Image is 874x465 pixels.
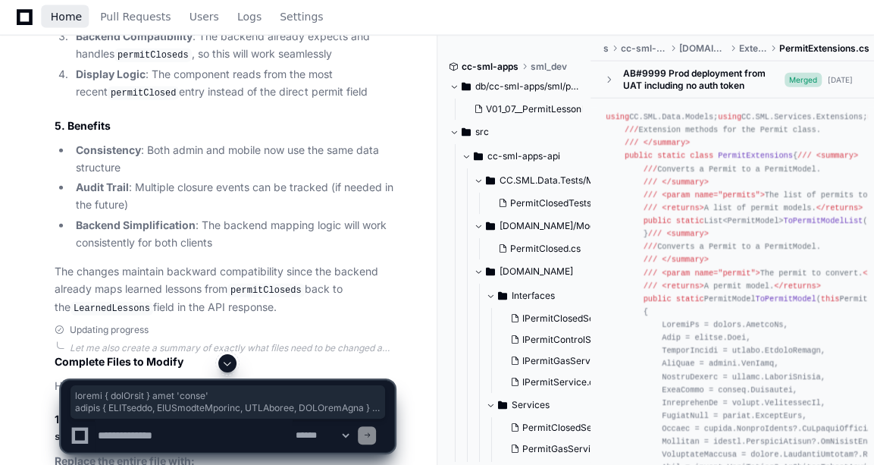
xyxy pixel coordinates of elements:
[71,142,394,177] li: : Both admin and mobile now use the same data structure
[504,308,619,329] button: IPermitClosedService.cs
[500,174,604,187] span: CC.SML.Data.Tests/Models
[718,112,741,121] span: using
[75,390,381,414] span: loremi { dolOrsit } amet 'conse' adipis { ELITseddo, EIUSmodteMporinc, UTLAboree, DOLOremAgna } a...
[468,99,583,120] button: V01_07__PermitLessonLearned.sql
[71,217,394,252] li: : The backend mapping logic will work consistently for both clients
[531,61,567,73] span: sml_dev
[474,168,604,193] button: CC.SML.Data.Tests/Models
[666,229,708,238] span: <summary>
[644,203,657,212] span: ///
[462,61,518,73] span: cc-sml-apps
[70,324,149,336] span: Updating progress
[644,216,672,225] span: public
[662,269,760,278] span: <param name="permit">
[486,217,495,235] svg: Directory
[816,203,863,212] span: </returns>
[55,118,394,134] h2: 5. Benefits
[739,42,767,55] span: Extensions
[486,262,495,281] svg: Directory
[51,12,82,21] span: Home
[785,73,822,87] span: Merged
[474,147,483,165] svg: Directory
[462,123,471,141] svg: Directory
[625,125,821,134] span: Extension methods for the Permit class.
[662,255,709,264] span: </summary>
[512,290,555,302] span: Interfaces
[100,12,171,21] span: Pull Requests
[76,68,146,80] strong: Display Logic
[475,80,580,93] span: db/cc-sml-apps/sml/public-all
[644,281,657,291] span: ///
[474,259,604,284] button: [DOMAIN_NAME]
[821,294,840,303] span: this
[280,12,323,21] span: Settings
[500,220,604,232] span: [DOMAIN_NAME]/Models
[227,284,305,297] code: permitCloseds
[55,263,394,316] p: The changes maintain backward compatibility since the backend already maps learned lessons from b...
[190,12,219,21] span: Users
[70,302,153,316] code: LearnedLessons
[644,190,657,200] span: ///
[644,242,821,251] span: Converts a Permit to a PermitModel.
[76,143,141,156] strong: Consistency
[657,151,685,160] span: static
[492,238,595,259] button: PermitClosed.cs
[662,190,765,200] span: <param name="permits">
[504,350,619,372] button: IPermitGasService.cs
[474,214,604,238] button: [DOMAIN_NAME]/Models
[622,68,785,92] div: AB#9999 Prod deployment from UAT including no auth token
[450,74,580,99] button: db/cc-sml-apps/sml/public-all
[71,28,394,63] li: : The backend already expects and handles , so this will work seamlessly
[676,216,704,225] span: static
[492,193,603,214] button: PermitClosedTests.cs
[70,342,394,354] div: Let me also create a summary of exactly what files need to be changed and provide the complete co...
[486,284,616,308] button: Interfaces
[774,281,821,291] span: </returns>
[522,334,631,346] span: IPermitControlService.cs
[237,12,262,21] span: Logs
[114,49,192,62] code: permitCloseds
[71,66,394,101] li: : The component reads from the most recent entry instead of the direct permit field
[644,269,657,278] span: ///
[504,329,619,350] button: IPermitControlService.cs
[625,138,638,147] span: ///
[644,178,657,187] span: ///
[486,171,495,190] svg: Directory
[644,165,821,174] span: Converts a Permit to a PermitModel.
[783,216,863,225] span: ToPermitModelList
[462,144,592,168] button: cc-sml-apps-api
[475,126,489,138] span: src
[816,151,858,160] span: <summary>
[690,151,713,160] span: class
[644,255,657,264] span: ///
[621,42,667,55] span: cc-sml-apps-api
[828,74,853,86] div: [DATE]
[648,229,662,238] span: ///
[76,30,193,42] strong: Backend Compatibility
[76,218,196,231] strong: Backend Simplification
[108,86,179,100] code: permitClosed
[662,203,703,212] span: <returns>
[644,203,863,212] span: A list of permit models.
[522,313,628,325] span: IPermitClosedService.cs
[644,294,672,303] span: public
[644,242,657,251] span: ///
[756,294,816,303] span: ToPermitModel
[487,150,560,162] span: cc-sml-apps-api
[462,77,471,96] svg: Directory
[676,294,704,303] span: static
[779,42,869,55] span: PermitExtensions.cs
[603,42,609,55] span: src
[510,243,581,255] span: PermitClosed.cs
[644,165,657,174] span: ///
[76,181,129,193] strong: Audit Trail
[625,125,638,134] span: ///
[486,103,631,115] span: V01_07__PermitLessonLearned.sql
[500,265,573,278] span: [DOMAIN_NAME]
[498,287,507,305] svg: Directory
[71,179,394,214] li: : Multiple closure events can be tracked (if needed in the future)
[606,112,629,121] span: using
[797,151,811,160] span: ///
[450,120,580,144] button: src
[644,281,821,291] span: A permit model.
